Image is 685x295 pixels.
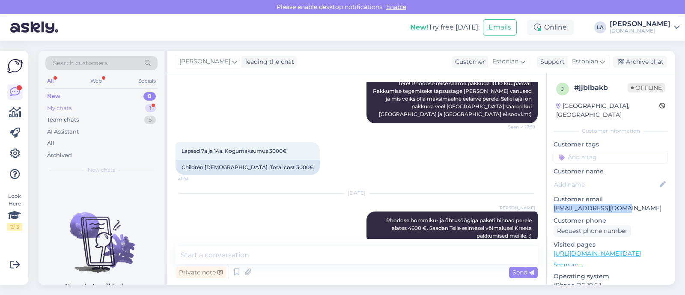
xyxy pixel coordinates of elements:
span: Search customers [53,59,107,68]
div: All [47,139,54,148]
div: 1 [145,104,156,113]
div: Web [89,75,104,86]
div: Support [537,57,565,66]
div: Archive chat [613,56,667,68]
div: Socials [137,75,158,86]
div: Customer [452,57,485,66]
span: 21:43 [178,175,210,182]
span: Lapsed 7a ja 14a. Kogumaksumus 3000€ [182,148,287,154]
span: Tere! Rhodose reise saame pakkuda 10.10 kuupäeval. Pakkumise tegemiseks täpsustage [PERSON_NAME] ... [373,80,533,117]
div: LA [594,21,606,33]
span: [PERSON_NAME] [498,205,535,211]
a: [PERSON_NAME][DOMAIN_NAME] [610,21,680,34]
p: Operating system [554,272,668,281]
img: No chats [39,197,164,274]
div: leading the chat [242,57,294,66]
div: Look Here [7,192,22,231]
div: Try free [DATE]: [410,22,479,33]
div: 5 [144,116,156,124]
p: Customer tags [554,140,668,149]
div: 0 [143,92,156,101]
img: Askly Logo [7,58,23,74]
p: [EMAIL_ADDRESS][DOMAIN_NAME] [554,204,668,213]
div: AI Assistant [47,128,79,136]
p: Customer email [554,195,668,204]
div: [DOMAIN_NAME] [610,27,670,34]
div: Request phone number [554,225,631,237]
p: Customer phone [554,216,668,225]
span: j [561,86,564,92]
div: My chats [47,104,71,113]
p: New chats will be here. [65,282,138,291]
span: New chats [88,166,115,174]
div: New [47,92,60,101]
a: [URL][DOMAIN_NAME][DATE] [554,250,641,257]
span: Offline [628,83,665,92]
input: Add a tag [554,151,668,164]
div: All [45,75,55,86]
div: Children [DEMOGRAPHIC_DATA]. Total cost 3000€ [176,160,320,175]
div: Customer information [554,127,668,135]
div: # jjblbakb [574,83,628,93]
div: 2 / 3 [7,223,22,231]
div: Archived [47,151,72,160]
div: Private note [176,267,226,278]
div: Online [527,20,574,35]
b: New! [410,23,429,31]
p: See more ... [554,261,668,268]
input: Add name [554,180,658,189]
span: Rhodose hommiku- ja õhtusöögiga paketi hinnad perele alates 4600 €. Saadan Teile esimesel võimalu... [386,217,533,239]
div: [GEOGRAPHIC_DATA], [GEOGRAPHIC_DATA] [556,101,659,119]
span: Estonian [492,57,518,66]
button: Emails [483,19,517,36]
div: [PERSON_NAME] [610,21,670,27]
div: Team chats [47,116,79,124]
span: [PERSON_NAME] [179,57,230,66]
span: Enable [384,3,409,11]
p: iPhone OS 18.6.1 [554,281,668,290]
div: [DATE] [176,189,538,197]
span: Estonian [572,57,598,66]
span: Seen ✓ 17:59 [503,124,535,130]
p: Visited pages [554,240,668,249]
span: Send [512,268,534,276]
p: Customer name [554,167,668,176]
